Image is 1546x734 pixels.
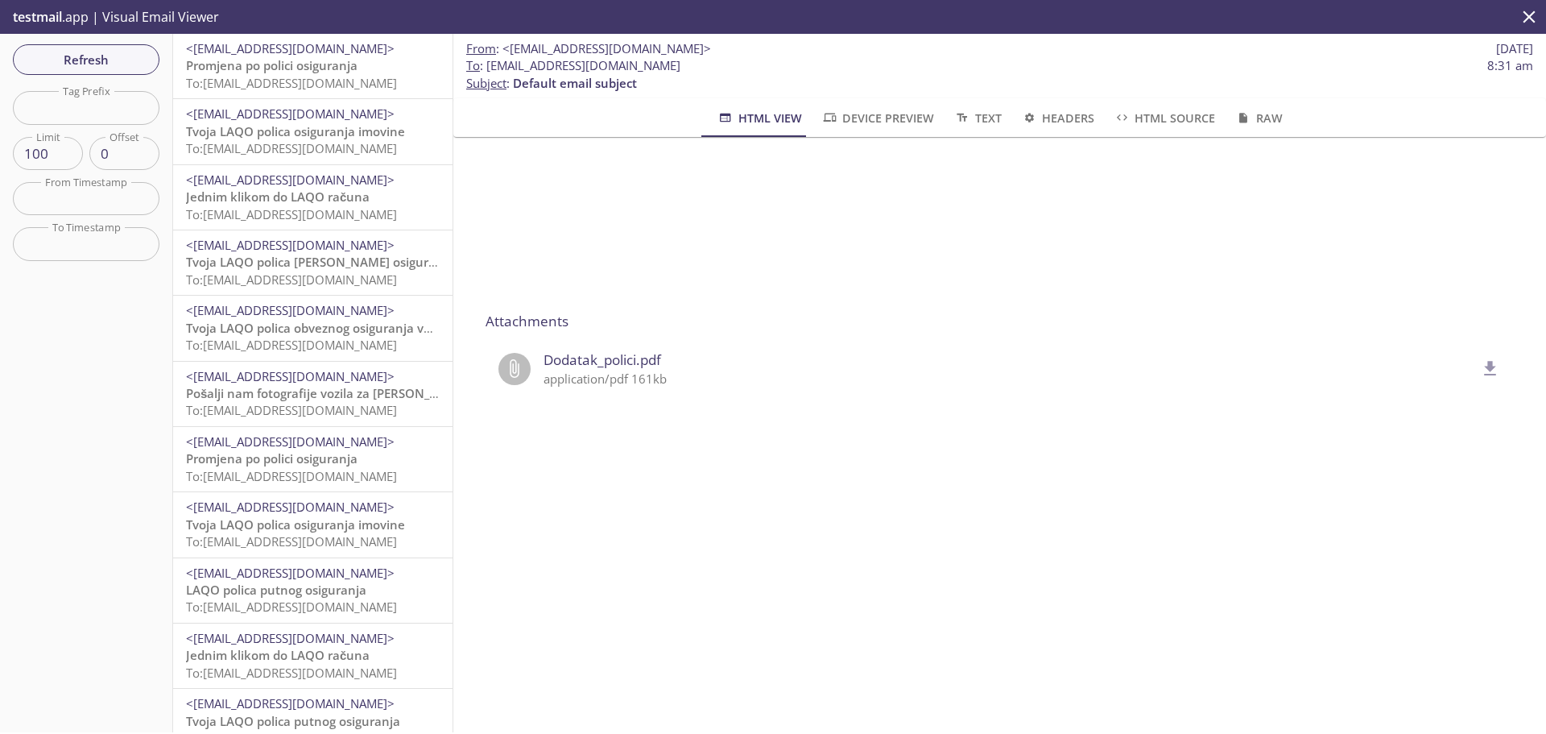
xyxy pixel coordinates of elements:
div: <[EMAIL_ADDRESS][DOMAIN_NAME]>Tvoja LAQO polica obveznog osiguranja vozilaTo:[EMAIL_ADDRESS][DOMA... [173,296,453,360]
span: <[EMAIL_ADDRESS][DOMAIN_NAME]> [186,630,395,646]
span: <[EMAIL_ADDRESS][DOMAIN_NAME]> [186,433,395,450]
div: <[EMAIL_ADDRESS][DOMAIN_NAME]>Jednim klikom do LAQO računaTo:[EMAIL_ADDRESS][DOMAIN_NAME] [173,624,453,688]
div: <[EMAIL_ADDRESS][DOMAIN_NAME]>Tvoja LAQO polica osiguranja imovineTo:[EMAIL_ADDRESS][DOMAIN_NAME] [173,492,453,557]
span: : [EMAIL_ADDRESS][DOMAIN_NAME] [466,57,680,74]
div: <[EMAIL_ADDRESS][DOMAIN_NAME]>Tvoja LAQO polica [PERSON_NAME] osiguranja vozilaTo:[EMAIL_ADDRESS]... [173,230,453,295]
div: <[EMAIL_ADDRESS][DOMAIN_NAME]>Promjena po polici osiguranjaTo:[EMAIL_ADDRESS][DOMAIN_NAME] [173,34,453,98]
span: 8:31 am [1487,57,1533,74]
span: <[EMAIL_ADDRESS][DOMAIN_NAME]> [186,172,395,188]
span: To [466,57,480,73]
span: From [466,40,496,56]
span: To: [EMAIL_ADDRESS][DOMAIN_NAME] [186,468,397,484]
span: To: [EMAIL_ADDRESS][DOMAIN_NAME] [186,140,397,156]
span: testmail [13,8,62,26]
span: LAQO polica putnog osiguranja [186,582,366,598]
a: delete [1470,359,1501,375]
span: To: [EMAIL_ADDRESS][DOMAIN_NAME] [186,665,397,681]
span: [DATE] [1496,40,1533,57]
button: delete [1470,349,1511,389]
span: Tvoja LAQO polica [PERSON_NAME] osiguranja vozila [186,254,490,270]
div: <[EMAIL_ADDRESS][DOMAIN_NAME]>Promjena po polici osiguranjaTo:[EMAIL_ADDRESS][DOMAIN_NAME] [173,427,453,491]
span: : [466,40,711,57]
p: Attachments [486,311,1514,332]
span: <[EMAIL_ADDRESS][DOMAIN_NAME]> [186,106,395,122]
span: Tvoja LAQO polica putnog osiguranja [186,713,400,729]
span: <[EMAIL_ADDRESS][DOMAIN_NAME]> [186,237,395,253]
span: To: [EMAIL_ADDRESS][DOMAIN_NAME] [186,272,397,288]
span: Raw [1234,108,1282,128]
span: Default email subject [513,75,637,91]
span: <[EMAIL_ADDRESS][DOMAIN_NAME]> [186,302,395,318]
span: <[EMAIL_ADDRESS][DOMAIN_NAME]> [186,695,395,711]
span: Device Preview [821,108,934,128]
span: Subject [466,75,506,91]
span: Text [953,108,1001,128]
div: <[EMAIL_ADDRESS][DOMAIN_NAME]>LAQO polica putnog osiguranjaTo:[EMAIL_ADDRESS][DOMAIN_NAME] [173,558,453,623]
span: Dodatak_polici.pdf [544,350,1475,371]
span: Tvoja LAQO polica osiguranja imovine [186,516,405,533]
span: HTML View [717,108,801,128]
span: To: [EMAIL_ADDRESS][DOMAIN_NAME] [186,533,397,549]
span: <[EMAIL_ADDRESS][DOMAIN_NAME]> [502,40,711,56]
span: To: [EMAIL_ADDRESS][DOMAIN_NAME] [186,75,397,91]
button: Refresh [13,44,159,75]
span: <[EMAIL_ADDRESS][DOMAIN_NAME]> [186,565,395,581]
span: <[EMAIL_ADDRESS][DOMAIN_NAME]> [186,40,395,56]
span: Jednim klikom do LAQO računa [186,647,370,663]
span: Jednim klikom do LAQO računa [186,189,370,205]
span: Promjena po polici osiguranja [186,57,358,73]
p: application/pdf 161kb [544,371,1475,388]
span: Promjena po polici osiguranja [186,450,358,467]
span: To: [EMAIL_ADDRESS][DOMAIN_NAME] [186,337,397,353]
div: <[EMAIL_ADDRESS][DOMAIN_NAME]>Jednim klikom do LAQO računaTo:[EMAIL_ADDRESS][DOMAIN_NAME] [173,165,453,230]
span: <[EMAIL_ADDRESS][DOMAIN_NAME]> [186,368,395,384]
span: <[EMAIL_ADDRESS][DOMAIN_NAME]> [186,499,395,515]
p: : [466,57,1533,92]
span: To: [EMAIL_ADDRESS][DOMAIN_NAME] [186,206,397,222]
span: Tvoja LAQO polica obveznog osiguranja vozila [186,320,450,336]
span: Tvoja LAQO polica osiguranja imovine [186,123,405,139]
span: Refresh [26,49,147,70]
span: HTML Source [1114,108,1215,128]
span: To: [EMAIL_ADDRESS][DOMAIN_NAME] [186,402,397,418]
span: Headers [1021,108,1094,128]
div: <[EMAIL_ADDRESS][DOMAIN_NAME]>Tvoja LAQO polica osiguranja imovineTo:[EMAIL_ADDRESS][DOMAIN_NAME] [173,99,453,164]
div: <[EMAIL_ADDRESS][DOMAIN_NAME]>Pošalji nam fotografije vozila za [PERSON_NAME] osiguranjeTo:[EMAIL... [173,362,453,426]
span: Pošalji nam fotografije vozila za [PERSON_NAME] osiguranje [186,385,533,401]
span: To: [EMAIL_ADDRESS][DOMAIN_NAME] [186,599,397,615]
